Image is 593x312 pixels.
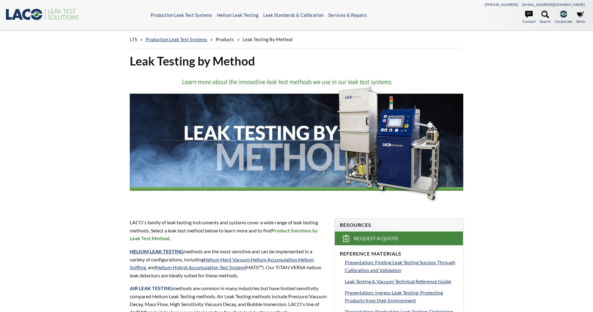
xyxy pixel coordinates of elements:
a: Presentation: Ingress Leak Testing: Protecting Products from their Environment [345,289,458,305]
a: Store [576,11,585,24]
img: Leak Testing by Method [130,74,463,207]
span: Leak Testing by Method [243,37,292,42]
span: Presentation: Finding Leak Testing Success Through Calibration and Validation [345,259,455,273]
p: LACO's family of leak testing instruments and systems cover a wide range of leak testing methods.... [130,218,327,242]
a: Request a Quote [335,232,463,245]
h1: Leak Testing by Method [130,53,463,69]
span: Request a Quote [354,235,398,242]
a: [PHONE_NUMBER] [485,2,518,7]
a: Helium Hybrid Accumulation Test System [156,264,245,270]
a: Helium Accumulation [251,256,297,262]
strong: AIR LEAK TESTING [130,285,173,291]
span: Corporate [555,18,572,24]
a: Search [540,11,551,24]
span: LTS [130,37,137,42]
span: Leak Testing & Vacuum Technical Reference Guide [345,278,451,284]
a: Helium Hard Vacuum [204,256,250,262]
h4: Reference Materials [340,251,458,257]
a: Services & Repairs [328,12,367,18]
div: » » » [130,31,463,48]
a: HELIUM LEAK TESTING [130,248,184,254]
a: Production Leak Test Systems [151,12,212,18]
a: Helium Leak Testing [217,12,259,18]
a: [EMAIL_ADDRESS][DOMAIN_NAME] [522,2,585,7]
p: methods are the most sensitive and can be implemented in a variety of configurations, including ,... [130,247,327,279]
a: Production Leak Test Systems [146,37,207,42]
span: Presentation: Ingress Leak Testing: Protecting Products from their Environment [345,290,443,304]
h4: Resources [340,222,458,228]
a: Leak Testing & Vacuum Technical Reference Guide [345,277,458,285]
a: Leak Standards & Calibration [263,12,324,18]
a: Presentation: Finding Leak Testing Success Through Calibration and Validation [345,258,458,274]
span: Products [216,37,234,42]
a: Contact [522,11,535,24]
